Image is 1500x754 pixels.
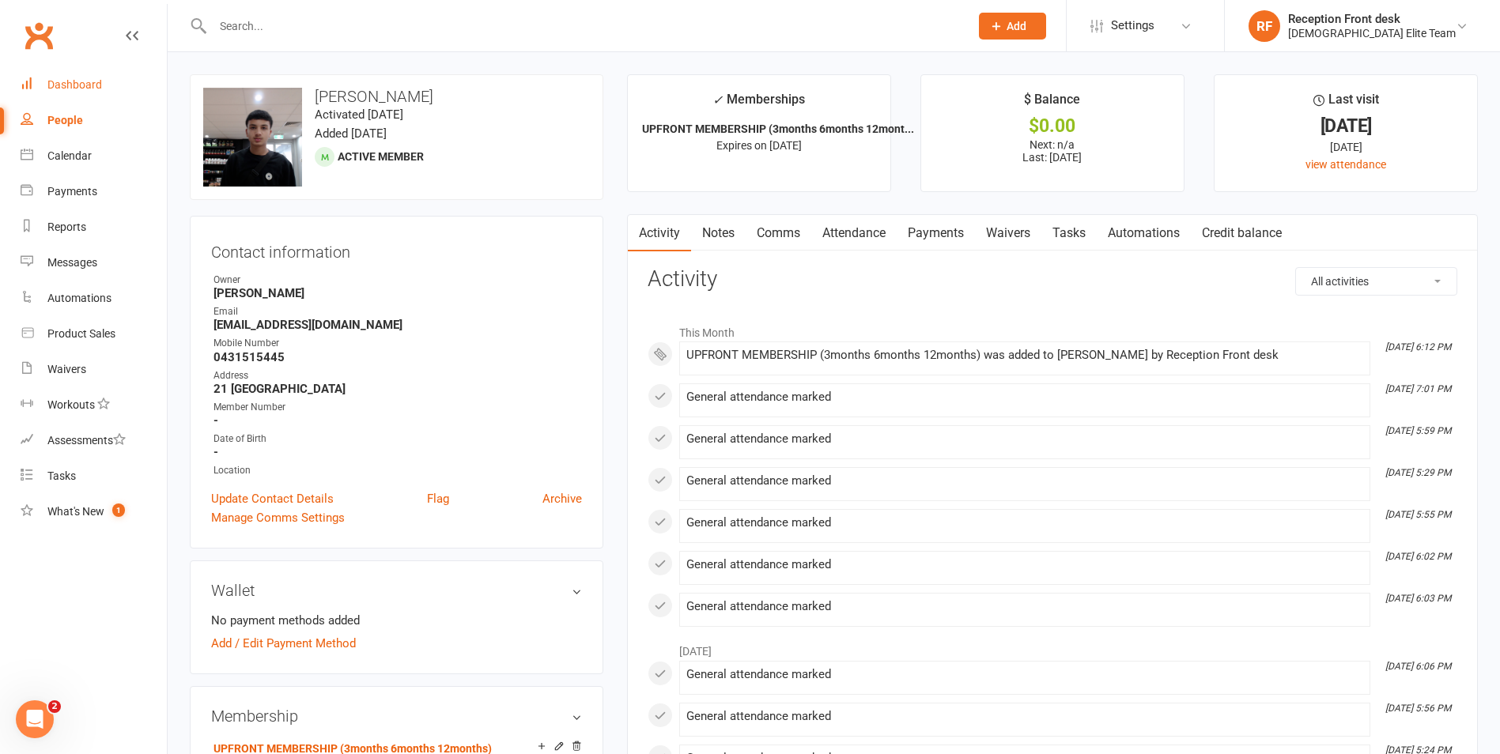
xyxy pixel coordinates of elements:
a: Automations [21,281,167,316]
span: Expires on [DATE] [716,139,802,152]
span: 1 [112,503,125,517]
span: Active member [338,150,424,163]
button: Add [979,13,1046,40]
div: Email [213,304,582,319]
div: Address [213,368,582,383]
a: Activity [628,215,691,251]
div: Reception Front desk [1288,12,1456,26]
li: [DATE] [648,635,1457,660]
div: Messages [47,256,97,269]
a: view attendance [1305,158,1386,171]
time: Added [DATE] [315,126,387,141]
span: Settings [1111,8,1154,43]
i: [DATE] 6:02 PM [1385,551,1451,562]
a: Credit balance [1191,215,1293,251]
div: [DATE] [1229,138,1463,156]
div: [DEMOGRAPHIC_DATA] Elite Team [1288,26,1456,40]
h3: Contact information [211,237,582,261]
div: Automations [47,292,111,304]
div: Memberships [712,89,805,119]
div: Waivers [47,363,86,375]
a: Product Sales [21,316,167,352]
div: Tasks [47,469,76,482]
i: [DATE] 5:55 PM [1385,509,1451,520]
a: Automations [1097,215,1191,251]
a: Assessments [21,423,167,458]
a: Workouts [21,387,167,423]
div: Assessments [47,434,126,447]
a: Archive [542,489,582,508]
a: Tasks [1041,215,1097,251]
div: People [47,114,83,126]
div: Mobile Number [213,336,582,351]
div: General attendance marked [686,516,1363,530]
li: This Month [648,316,1457,341]
a: Reports [21,209,167,245]
div: Reports [47,221,86,233]
h3: Activity [648,267,1457,292]
strong: UPFRONT MEMBERSHIP (3months 6months 12mont... [642,123,914,135]
div: Payments [47,185,97,198]
a: Attendance [811,215,897,251]
div: Calendar [47,149,92,162]
strong: 21 [GEOGRAPHIC_DATA] [213,382,582,396]
h3: Membership [211,707,582,725]
a: Waivers [21,352,167,387]
h3: Wallet [211,582,582,599]
i: [DATE] 7:01 PM [1385,383,1451,394]
div: RF [1249,10,1280,42]
i: [DATE] 5:56 PM [1385,703,1451,714]
div: Location [213,463,582,478]
a: Waivers [975,215,1041,251]
li: No payment methods added [211,611,582,630]
strong: 0431515445 [213,350,582,364]
div: Owner [213,273,582,288]
div: Workouts [47,398,95,411]
a: Flag [427,489,449,508]
div: General attendance marked [686,558,1363,571]
a: Tasks [21,458,167,494]
strong: - [213,445,582,459]
i: [DATE] 6:12 PM [1385,341,1451,352]
div: What's New [47,505,104,518]
a: Update Contact Details [211,489,334,508]
div: $0.00 [935,118,1169,134]
a: Dashboard [21,67,167,103]
i: [DATE] 6:06 PM [1385,661,1451,672]
strong: - [213,413,582,428]
a: Add / Edit Payment Method [211,634,356,653]
strong: [PERSON_NAME] [213,286,582,300]
input: Search... [208,15,958,37]
div: [DATE] [1229,118,1463,134]
div: UPFRONT MEMBERSHIP (3months 6months 12months) was added to [PERSON_NAME] by Reception Front desk [686,349,1363,362]
i: [DATE] 6:03 PM [1385,593,1451,604]
a: Comms [746,215,811,251]
div: General attendance marked [686,600,1363,613]
div: Dashboard [47,78,102,91]
a: Messages [21,245,167,281]
div: General attendance marked [686,432,1363,446]
a: What's New1 [21,494,167,530]
i: [DATE] 5:59 PM [1385,425,1451,436]
div: General attendance marked [686,710,1363,723]
p: Next: n/a Last: [DATE] [935,138,1169,164]
a: Payments [21,174,167,209]
a: Notes [691,215,746,251]
div: $ Balance [1024,89,1080,118]
div: Product Sales [47,327,115,340]
span: Add [1007,20,1026,32]
img: image1715063612.png [203,88,302,187]
a: Payments [897,215,975,251]
a: Manage Comms Settings [211,508,345,527]
strong: [EMAIL_ADDRESS][DOMAIN_NAME] [213,318,582,332]
div: General attendance marked [686,390,1363,404]
iframe: Intercom live chat [16,700,54,738]
a: People [21,103,167,138]
span: 2 [48,700,61,713]
a: Calendar [21,138,167,174]
div: General attendance marked [686,668,1363,681]
time: Activated [DATE] [315,107,403,122]
h3: [PERSON_NAME] [203,88,590,105]
div: General attendance marked [686,474,1363,488]
div: Date of Birth [213,432,582,447]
